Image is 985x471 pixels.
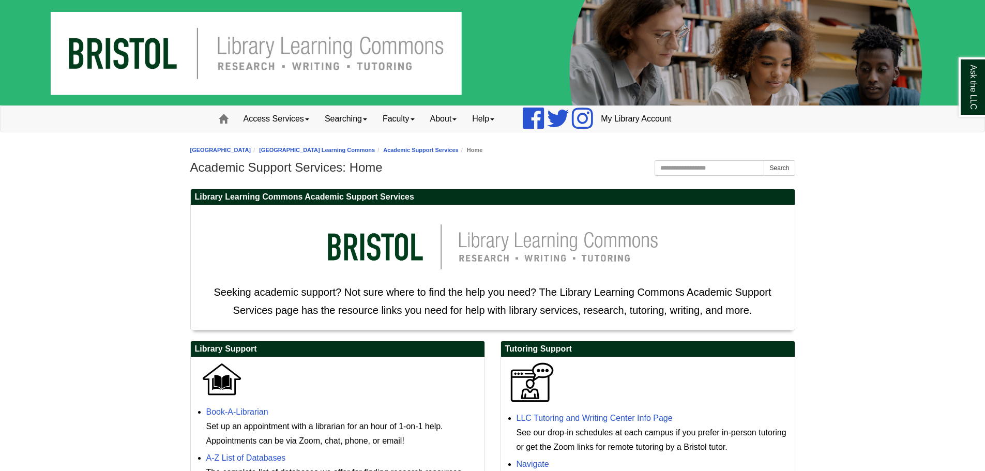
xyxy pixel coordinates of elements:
a: About [422,106,465,132]
h1: Academic Support Services: Home [190,160,795,175]
a: A-Z List of Databases [206,453,286,462]
a: Faculty [375,106,422,132]
li: Home [459,145,483,155]
a: Help [464,106,502,132]
a: Access Services [236,106,317,132]
a: Book-A-Librarian [206,407,268,416]
a: Navigate [517,460,549,468]
button: Search [764,160,795,176]
a: Searching [317,106,375,132]
nav: breadcrumb [190,145,795,155]
div: See our drop-in schedules at each campus if you prefer in-person tutoring or get the Zoom links f... [517,426,790,454]
a: [GEOGRAPHIC_DATA] [190,147,251,153]
span: Seeking academic support? Not sure where to find the help you need? The Library Learning Commons ... [214,286,771,316]
a: LLC Tutoring and Writing Center Info Page [517,414,673,422]
a: My Library Account [593,106,679,132]
h2: Library Learning Commons Academic Support Services [191,189,795,205]
a: Academic Support Services [383,147,459,153]
a: [GEOGRAPHIC_DATA] Learning Commons [259,147,375,153]
div: Set up an appointment with a librarian for an hour of 1-on-1 help. Appointments can be via Zoom, ... [206,419,479,448]
img: llc logo [312,210,674,283]
h2: Library Support [191,341,484,357]
h2: Tutoring Support [501,341,795,357]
